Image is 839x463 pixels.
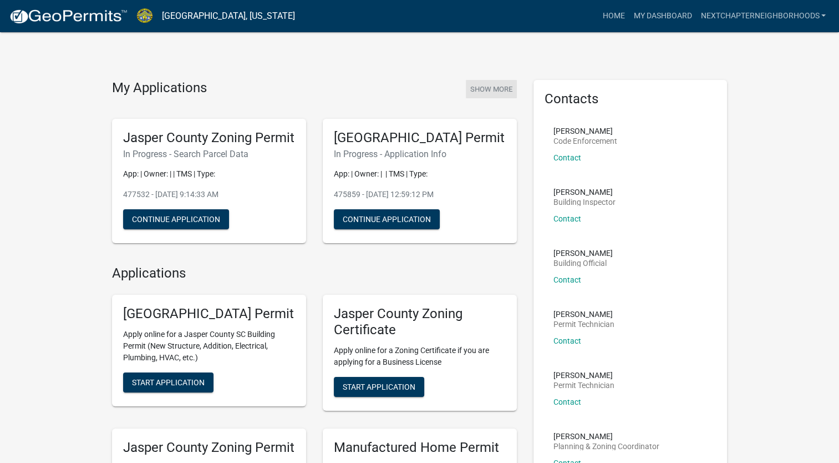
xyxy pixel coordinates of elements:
[553,249,613,257] p: [PERSON_NAME]
[334,377,424,397] button: Start Application
[123,440,295,456] h5: Jasper County Zoning Permit
[553,259,613,267] p: Building Official
[466,80,517,98] button: Show More
[123,189,295,200] p: 477532 - [DATE] 9:14:33 AM
[123,130,295,146] h5: Jasper County Zoning Permit
[553,310,614,318] p: [PERSON_NAME]
[629,6,696,27] a: My Dashboard
[553,320,614,328] p: Permit Technician
[334,345,506,368] p: Apply online for a Zoning Certificate if you are applying for a Business License
[334,189,506,200] p: 475859 - [DATE] 12:59:12 PM
[123,168,295,180] p: App: | Owner: | | TMS | Type:
[123,306,295,322] h5: [GEOGRAPHIC_DATA] Permit
[545,91,716,107] h5: Contacts
[123,329,295,364] p: Apply online for a Jasper County SC Building Permit (New Structure, Addition, Electrical, Plumbin...
[553,275,581,284] a: Contact
[123,149,295,159] h6: In Progress - Search Parcel Data
[553,442,659,450] p: Planning & Zoning Coordinator
[553,127,617,135] p: [PERSON_NAME]
[112,80,207,97] h4: My Applications
[553,371,614,379] p: [PERSON_NAME]
[553,188,616,196] p: [PERSON_NAME]
[136,8,153,23] img: Jasper County, South Carolina
[553,198,616,206] p: Building Inspector
[553,153,581,162] a: Contact
[162,7,295,26] a: [GEOGRAPHIC_DATA], [US_STATE]
[334,209,440,229] button: Continue Application
[553,381,614,389] p: Permit Technician
[123,373,213,392] button: Start Application
[334,168,506,180] p: App: | Owner: | | TMS | Type:
[553,336,581,345] a: Contact
[343,382,415,391] span: Start Application
[553,214,581,223] a: Contact
[334,149,506,159] h6: In Progress - Application Info
[334,440,506,456] h5: Manufactured Home Permit
[696,6,830,27] a: Nextchapterneighborhoods
[553,137,617,145] p: Code Enforcement
[553,432,659,440] p: [PERSON_NAME]
[553,397,581,406] a: Contact
[598,6,629,27] a: Home
[123,209,229,229] button: Continue Application
[112,265,517,281] h4: Applications
[132,378,205,387] span: Start Application
[334,306,506,338] h5: Jasper County Zoning Certificate
[334,130,506,146] h5: [GEOGRAPHIC_DATA] Permit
